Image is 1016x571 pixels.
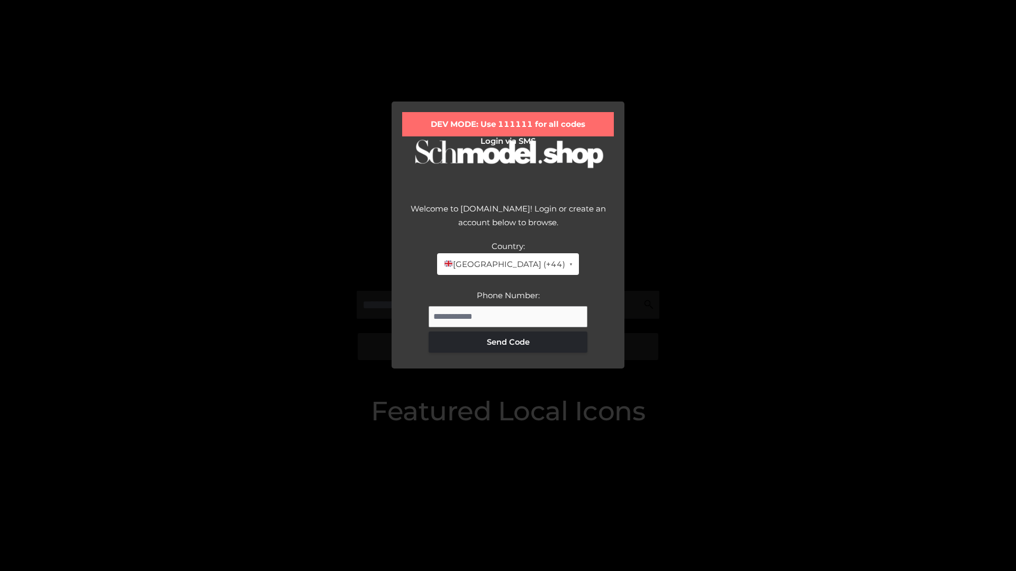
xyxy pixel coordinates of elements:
label: Phone Number: [477,290,540,300]
button: Send Code [429,331,587,353]
div: DEV MODE: Use 111111 for all codes [402,112,614,136]
img: 🇬🇧 [444,260,452,268]
label: Country: [492,241,525,251]
h2: Login via SMS [402,136,614,146]
div: Welcome to [DOMAIN_NAME]! Login or create an account below to browse. [402,202,614,240]
span: [GEOGRAPHIC_DATA] (+44) [443,257,565,271]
